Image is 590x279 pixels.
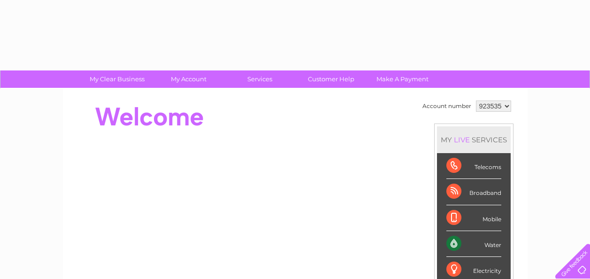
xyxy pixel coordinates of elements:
div: MY SERVICES [437,126,511,153]
a: My Account [150,70,227,88]
div: Water [446,231,501,257]
div: Telecoms [446,153,501,179]
a: Make A Payment [364,70,441,88]
a: My Clear Business [78,70,156,88]
td: Account number [420,98,474,114]
div: Mobile [446,205,501,231]
a: Customer Help [292,70,370,88]
div: Broadband [446,179,501,205]
a: Services [221,70,299,88]
div: LIVE [452,135,472,144]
